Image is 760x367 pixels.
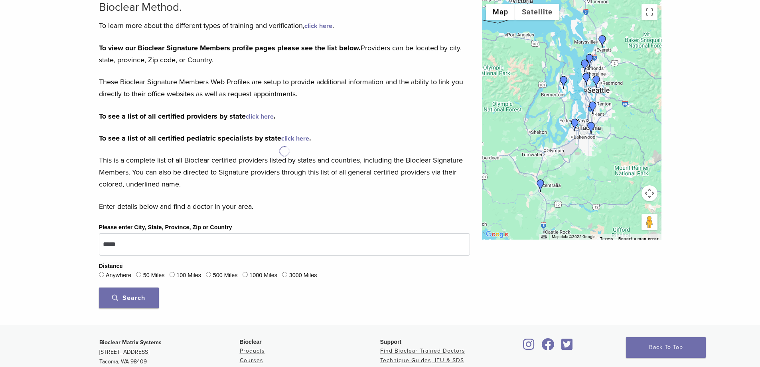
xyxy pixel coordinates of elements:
[541,234,547,240] button: Keyboard shortcuts
[99,223,232,232] label: Please enter City, State, Province, Zip or Country
[557,76,570,89] div: Dr. Rose Holdren
[590,75,603,88] div: Dr. James Rosenwald
[240,339,262,345] span: Bioclear
[642,214,657,230] button: Drag Pegman onto the map to open Street View
[143,271,165,280] label: 50 Miles
[484,229,510,240] a: Open this area in Google Maps (opens a new window)
[486,4,515,20] button: Show street map
[99,20,470,32] p: To learn more about the different types of training and verification, .
[246,113,274,121] a: click here
[583,54,596,67] div: Dr. Brent Robinson
[99,262,123,271] legend: Distance
[176,271,201,280] label: 100 Miles
[99,288,159,308] button: Search
[618,236,659,241] a: Report a map error
[380,339,402,345] span: Support
[99,76,470,100] p: These Bioclear Signature Members Web Profiles are setup to provide additional information and the...
[559,343,576,351] a: Bioclear
[99,200,470,212] p: Enter details below and find a doctor in your area.
[289,271,317,280] label: 3000 Miles
[249,271,277,280] label: 1000 Miles
[484,229,510,240] img: Google
[112,294,145,302] span: Search
[596,35,609,48] div: Dr. Amy Thompson
[642,185,657,201] button: Map camera controls
[380,347,465,354] a: Find Bioclear Trained Doctors
[281,135,309,143] a: click here
[99,134,311,143] strong: To see a list of all certified pediatric specialists by state .
[578,60,591,72] div: Dr. Megan Jones
[240,357,263,364] a: Courses
[521,343,537,351] a: Bioclear
[99,112,276,121] strong: To see a list of all certified providers by state .
[569,119,581,131] div: Dr. David Clark
[99,154,470,190] p: This is a complete list of all Bioclear certified providers listed by states and countries, inclu...
[380,357,464,364] a: Technique Guides, IFU & SDS
[585,122,598,135] div: Dr. Chelsea Momany
[539,343,557,351] a: Bioclear
[304,22,332,30] a: click here
[213,271,238,280] label: 500 Miles
[240,347,265,354] a: Products
[626,337,706,358] a: Back To Top
[642,4,657,20] button: Toggle fullscreen view
[99,44,361,52] strong: To view our Bioclear Signature Members profile pages please see the list below.
[106,271,131,280] label: Anywhere
[534,179,547,192] div: Dr. Dan Henricksen
[600,236,614,241] a: Terms
[552,234,595,239] span: Map data ©2025 Google
[99,339,162,346] strong: Bioclear Matrix Systems
[99,42,470,66] p: Providers can be located by city, state, province, Zip code, or Country.
[586,101,599,114] div: Dr. Amrita Majumdar
[580,73,593,85] div: Dr. Charles Wallace
[515,4,559,20] button: Show satellite imagery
